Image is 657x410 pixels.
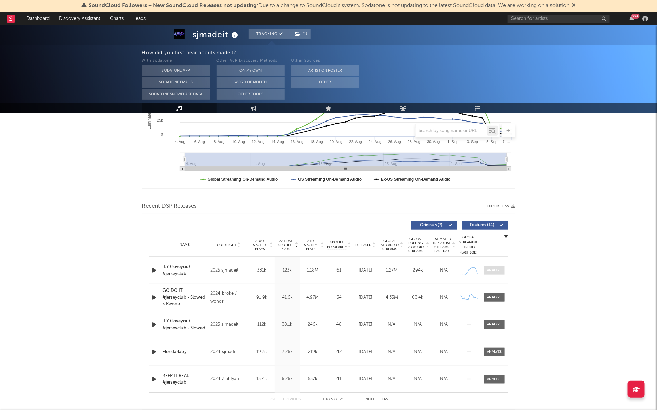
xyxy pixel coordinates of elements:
div: 7.26k [276,349,298,355]
span: ATD Spotify Plays [302,239,320,251]
a: Dashboard [22,12,54,25]
a: GO DO IT #jerseyclub - Slowed x Reverb [163,287,207,307]
div: With Sodatone [142,57,210,65]
div: 1.18M [302,267,324,274]
button: Tracking [249,29,291,39]
div: N/A [407,349,429,355]
div: 38.1k [276,321,298,328]
div: Other Sources [291,57,359,65]
text: 25k [157,118,163,122]
input: Search by song name or URL [416,128,487,134]
text: 24. Aug [369,139,381,144]
div: 19.3k [251,349,273,355]
button: Word Of Mouth [217,77,285,88]
div: 557k [302,376,324,383]
div: N/A [433,321,456,328]
span: to [326,398,330,401]
button: First [267,398,276,402]
a: FloridaBaby [163,349,207,355]
button: Other Tools [217,89,285,100]
div: 2024 broke / wondr [210,290,247,306]
text: 30. Aug [427,139,440,144]
span: Last Day Spotify Plays [276,239,294,251]
div: 1 5 21 [315,396,352,404]
text: 4. Aug [175,139,185,144]
button: Sodatone Emails [142,77,210,88]
div: [DATE] [354,349,377,355]
span: Recent DSP Releases [142,202,197,210]
div: sjmadeit [193,29,240,40]
button: Originals(7) [411,221,457,230]
a: Discovery Assistant [54,12,105,25]
div: 1.27M [381,267,403,274]
span: of [335,398,339,401]
div: 41.6k [276,294,298,301]
span: Global Rolling 7D Audio Streams [407,237,425,253]
div: N/A [381,376,403,383]
div: Global Streaming Trend (Last 60D) [459,235,479,255]
text: 6. Aug [194,139,205,144]
div: 99 + [631,14,640,19]
div: N/A [381,349,403,355]
div: 294k [407,267,429,274]
button: Last [382,398,391,402]
div: 61 [327,267,351,274]
button: Other [291,77,359,88]
div: 331k [251,267,273,274]
div: 41 [327,376,351,383]
text: 7. … [503,139,510,144]
text: 10. Aug [232,139,245,144]
div: N/A [381,321,403,328]
div: [DATE] [354,321,377,328]
a: ILY (iloveyou) #jerseyclub - Slowed [163,318,207,331]
text: 16. Aug [291,139,303,144]
button: Features(14) [462,221,508,230]
div: 2025 sjmadeit [210,321,247,329]
div: 54 [327,294,351,301]
span: Spotify Popularity [327,240,347,250]
svg: Luminate Daily Consumption [142,53,515,188]
div: 6.26k [276,376,298,383]
div: 246k [302,321,324,328]
div: 4.35M [381,294,403,301]
text: 26. Aug [388,139,401,144]
span: Estimated % Playlist Streams Last Day [433,237,451,253]
div: 42 [327,349,351,355]
button: Sodatone Snowflake Data [142,89,210,100]
button: Next [366,398,375,402]
div: N/A [433,349,456,355]
span: Global ATD Audio Streams [381,239,399,251]
div: 48 [327,321,351,328]
div: 63.4k [407,294,429,301]
span: Originals ( 7 ) [416,223,447,227]
text: Global Streaming On-Demand Audio [208,177,278,182]
div: [DATE] [354,376,377,383]
button: (1) [291,29,311,39]
button: Export CSV [487,204,515,208]
div: [DATE] [354,294,377,301]
span: SoundCloud Followers + New SoundCloud Releases not updating [89,3,257,8]
text: 22. Aug [349,139,362,144]
text: 12. Aug [252,139,264,144]
div: Name [163,242,207,247]
div: 112k [251,321,273,328]
div: N/A [407,376,429,383]
a: Charts [105,12,129,25]
input: Search for artists [508,15,610,23]
button: Sodatone App [142,65,210,76]
div: 2024 sjmadeit [210,348,247,356]
span: : Due to a change to SoundCloud's system, Sodatone is not updating to the latest SoundCloud data.... [89,3,569,8]
div: Other A&R Discovery Methods [217,57,285,65]
span: Released [356,243,372,247]
a: KEEP IT REAL #jerseyclub [163,373,207,386]
text: Ex-US Streaming On-Demand Audio [381,177,451,182]
a: ILY (iloveyou) #jerseyclub [163,264,207,277]
span: Features ( 14 ) [467,223,498,227]
a: Leads [129,12,150,25]
div: 91.9k [251,294,273,301]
